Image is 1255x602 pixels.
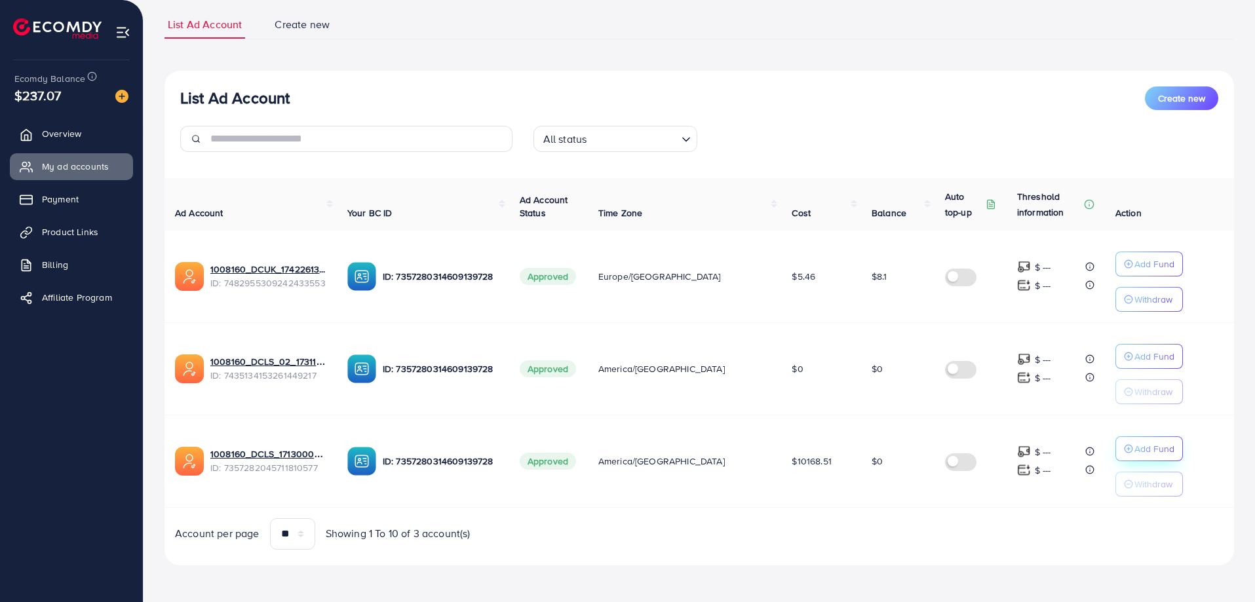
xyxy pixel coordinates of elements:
span: Europe/[GEOGRAPHIC_DATA] [598,270,721,283]
span: Create new [275,17,330,32]
span: My ad accounts [42,160,109,173]
p: $ --- [1035,278,1051,293]
h3: List Ad Account [180,88,290,107]
p: ID: 7357280314609139728 [383,269,499,284]
img: image [115,90,128,103]
span: $0 [792,362,803,375]
span: Your BC ID [347,206,393,219]
span: Cost [792,206,811,219]
span: Payment [42,193,79,206]
p: $ --- [1035,259,1051,275]
p: Withdraw [1134,476,1172,492]
div: <span class='underline'>1008160_DCLS_1713000734080</span></br>7357282045711810577 [210,447,326,474]
img: ic-ba-acc.ded83a64.svg [347,354,376,383]
a: Billing [10,252,133,278]
span: $0 [872,455,883,468]
span: Approved [520,453,576,470]
img: top-up amount [1017,260,1031,274]
img: top-up amount [1017,445,1031,459]
span: Ad Account [175,206,223,219]
a: 1008160_DCLS_1713000734080 [210,447,326,461]
span: Approved [520,268,576,285]
img: top-up amount [1017,278,1031,292]
img: ic-ba-acc.ded83a64.svg [347,262,376,291]
span: Approved [520,360,576,377]
a: Payment [10,186,133,212]
span: America/[GEOGRAPHIC_DATA] [598,362,725,375]
p: ID: 7357280314609139728 [383,361,499,377]
a: Affiliate Program [10,284,133,310]
p: Withdraw [1134,292,1172,307]
a: My ad accounts [10,153,133,179]
p: $ --- [1035,352,1051,367]
span: ID: 7435134153261449217 [210,369,326,382]
span: Affiliate Program [42,291,112,304]
p: Auto top-up [945,189,983,220]
p: $ --- [1035,462,1051,478]
a: 1008160_DCUK_1742261318438 [210,263,326,276]
span: Create new [1158,92,1205,105]
div: <span class='underline'>1008160_DCLS_02_1731127077568</span></br>7435134153261449217 [210,355,326,382]
span: $8.1 [872,270,887,283]
span: $237.07 [14,86,61,105]
span: Action [1115,206,1142,219]
img: ic-ads-acc.e4c84228.svg [175,262,204,291]
div: Search for option [533,126,697,152]
span: $0 [872,362,883,375]
span: Time Zone [598,206,642,219]
span: Overview [42,127,81,140]
iframe: Chat [1199,543,1245,592]
span: Balance [872,206,906,219]
span: $10168.51 [792,455,831,468]
button: Add Fund [1115,344,1183,369]
span: America/[GEOGRAPHIC_DATA] [598,455,725,468]
p: ID: 7357280314609139728 [383,453,499,469]
p: $ --- [1035,444,1051,460]
p: Add Fund [1134,348,1174,364]
span: $5.46 [792,270,815,283]
span: All status [541,130,590,149]
a: Overview [10,121,133,147]
a: Product Links [10,219,133,245]
img: ic-ads-acc.e4c84228.svg [175,447,204,476]
span: Showing 1 To 10 of 3 account(s) [326,526,471,541]
img: menu [115,25,130,40]
p: Withdraw [1134,384,1172,400]
img: top-up amount [1017,371,1031,385]
p: Add Fund [1134,441,1174,457]
img: ic-ba-acc.ded83a64.svg [347,447,376,476]
span: Billing [42,258,68,271]
img: top-up amount [1017,463,1031,477]
button: Create new [1145,86,1218,110]
input: Search for option [590,127,676,149]
a: 1008160_DCLS_02_1731127077568 [210,355,326,368]
span: Account per page [175,526,260,541]
img: top-up amount [1017,352,1031,366]
span: List Ad Account [168,17,242,32]
button: Withdraw [1115,472,1183,497]
button: Withdraw [1115,287,1183,312]
span: Product Links [42,225,98,238]
span: ID: 7482955309242433553 [210,276,326,290]
span: ID: 7357282045711810577 [210,461,326,474]
p: Add Fund [1134,256,1174,272]
p: $ --- [1035,370,1051,386]
div: <span class='underline'>1008160_DCUK_1742261318438</span></br>7482955309242433553 [210,263,326,290]
button: Add Fund [1115,252,1183,276]
button: Add Fund [1115,436,1183,461]
img: ic-ads-acc.e4c84228.svg [175,354,204,383]
span: Ecomdy Balance [14,72,85,85]
img: logo [13,18,102,39]
p: Threshold information [1017,189,1081,220]
span: Ad Account Status [520,193,568,219]
button: Withdraw [1115,379,1183,404]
